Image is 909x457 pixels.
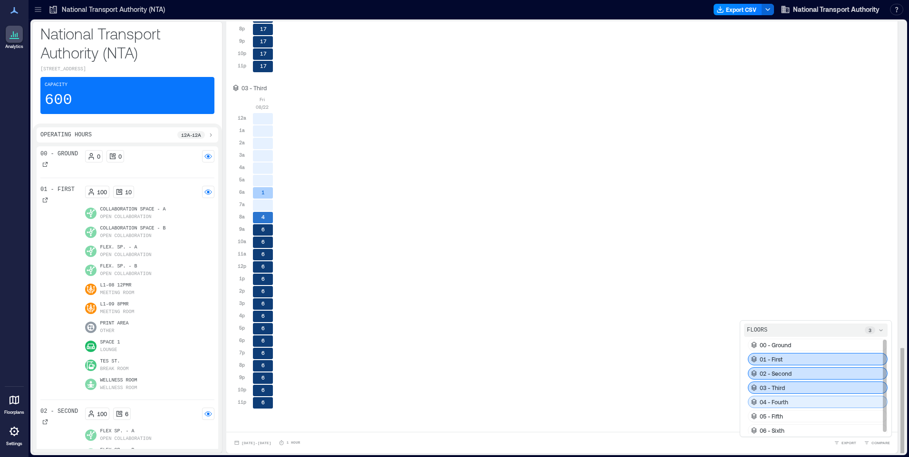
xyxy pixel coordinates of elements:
p: Print Area [100,320,129,327]
p: Analytics [5,44,23,49]
p: Lounge [100,346,117,354]
p: 12p [238,262,246,270]
p: Open Collaboration [100,232,152,240]
p: Flex Sp. - A [100,428,152,435]
p: 9p [239,373,245,381]
p: 5p [239,324,245,332]
p: 01 - First [760,355,783,363]
text: 6 [261,251,265,257]
p: L1-09 8PMR [100,301,135,308]
p: 01 - First [40,186,75,193]
p: 2a [239,139,245,146]
p: 100 [97,188,107,196]
button: Export CSV [714,4,762,15]
p: 06 - Sixth [760,427,784,434]
text: 6 [261,374,265,381]
p: 11p [238,398,246,406]
text: 17 [260,26,267,32]
p: 100 [97,410,107,418]
p: 7p [239,349,245,356]
p: 03 - Third [242,84,267,92]
p: 0 [118,152,122,160]
p: Wellness Room [100,384,137,392]
p: 1a [239,126,245,134]
p: Operating Hours [40,131,92,139]
p: 10 [125,188,132,196]
p: 0 [97,152,100,160]
span: [DATE] - [DATE] [242,441,271,445]
p: 6a [239,188,245,196]
p: Open Collaboration [100,251,152,259]
p: 05 - Fifth [760,412,783,420]
p: 00 - Ground [40,150,78,158]
p: Capacity [45,81,68,89]
p: Other [100,327,115,335]
p: 8p [239,25,245,32]
text: 6 [261,350,265,356]
p: National Transport Authority (NTA) [62,5,165,14]
text: 6 [261,238,265,245]
p: Open Collaboration [100,435,152,443]
p: Collaboration Space - A [100,206,166,213]
p: Fri [260,95,265,103]
p: National Transport Authority (NTA) [40,24,214,62]
p: 8a [239,213,245,220]
p: 10p [238,49,246,57]
a: Floorplans [1,389,27,418]
button: EXPORT [832,438,858,447]
p: 3a [239,151,245,159]
a: Analytics [2,23,26,52]
p: Meeting Room [100,308,135,316]
p: 6p [239,336,245,344]
span: COMPARE [871,440,890,446]
p: Space 1 [100,339,120,346]
text: 6 [261,325,265,331]
text: 6 [261,337,265,343]
p: Floorplans [4,409,24,415]
p: 00 - Ground [760,341,791,349]
p: Wellness Room [100,377,137,384]
p: 12a - 12a [181,131,201,139]
p: Flex Sp. - B [100,447,152,454]
p: 10p [238,386,246,393]
p: Meeting Room [100,289,135,297]
p: 03 - Third [760,384,785,391]
button: [DATE]-[DATE] [232,438,273,447]
p: Collaboration Space - B [100,225,166,232]
text: 1 [261,189,265,195]
p: 9p [239,37,245,45]
p: 9a [239,225,245,233]
button: National Transport Authority [778,2,882,17]
p: Flex. Sp. - A [100,244,152,251]
p: 1p [239,275,245,282]
p: Open Collaboration [100,270,152,278]
p: [STREET_ADDRESS] [40,66,214,73]
p: 600 [45,91,72,110]
p: 02 - Second [40,408,78,415]
text: 6 [261,362,265,368]
text: 4 [261,214,265,220]
p: Flex. Sp. - B [100,263,152,270]
a: Settings [3,420,26,449]
p: 4p [239,312,245,319]
p: Tes St. [100,358,129,365]
p: 10a [238,238,246,245]
p: 2p [239,287,245,295]
p: 4a [239,163,245,171]
p: 3p [239,299,245,307]
text: 6 [261,313,265,319]
text: 6 [261,226,265,232]
text: 17 [260,38,267,44]
p: 7a [239,200,245,208]
p: 02 - Second [760,370,792,377]
p: Open Collaboration [100,213,152,221]
p: 04 - Fourth [760,398,788,406]
span: EXPORT [841,440,856,446]
text: 6 [261,276,265,282]
text: 6 [261,399,265,405]
text: 6 [261,263,265,269]
text: 17 [260,50,267,57]
p: 3 [869,326,871,334]
p: 6 [125,410,128,418]
button: COMPARE [862,438,892,447]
